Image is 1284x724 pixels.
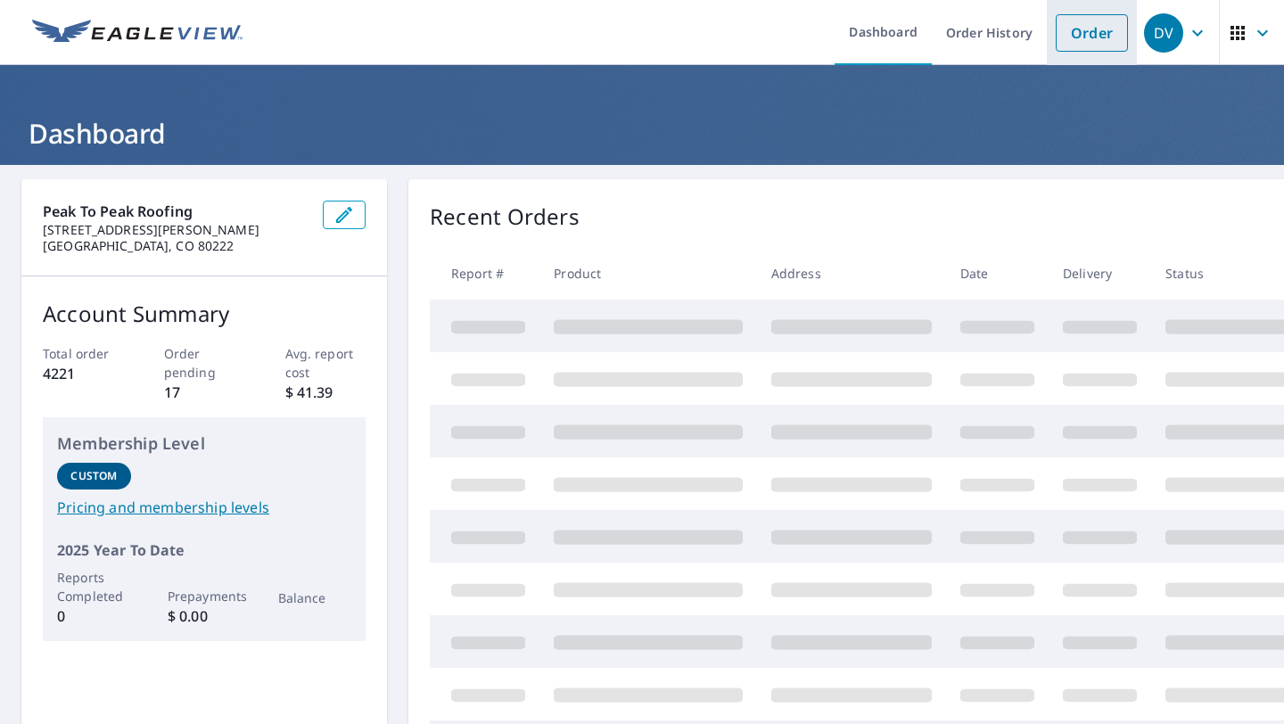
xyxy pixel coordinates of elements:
[430,201,580,233] p: Recent Orders
[1049,247,1151,300] th: Delivery
[43,298,366,330] p: Account Summary
[43,201,309,222] p: Peak to Peak Roofing
[21,115,1263,152] h1: Dashboard
[430,247,539,300] th: Report #
[168,605,242,627] p: $ 0.00
[946,247,1049,300] th: Date
[757,247,946,300] th: Address
[285,382,366,403] p: $ 41.39
[1056,14,1128,52] a: Order
[57,432,351,456] p: Membership Level
[168,587,242,605] p: Prepayments
[57,539,351,561] p: 2025 Year To Date
[43,238,309,254] p: [GEOGRAPHIC_DATA], CO 80222
[43,363,124,384] p: 4221
[164,382,245,403] p: 17
[57,497,351,518] a: Pricing and membership levels
[57,605,131,627] p: 0
[164,344,245,382] p: Order pending
[70,468,117,484] p: Custom
[278,588,352,607] p: Balance
[32,20,243,46] img: EV Logo
[43,344,124,363] p: Total order
[285,344,366,382] p: Avg. report cost
[43,222,309,238] p: [STREET_ADDRESS][PERSON_NAME]
[539,247,757,300] th: Product
[57,568,131,605] p: Reports Completed
[1144,13,1183,53] div: DV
